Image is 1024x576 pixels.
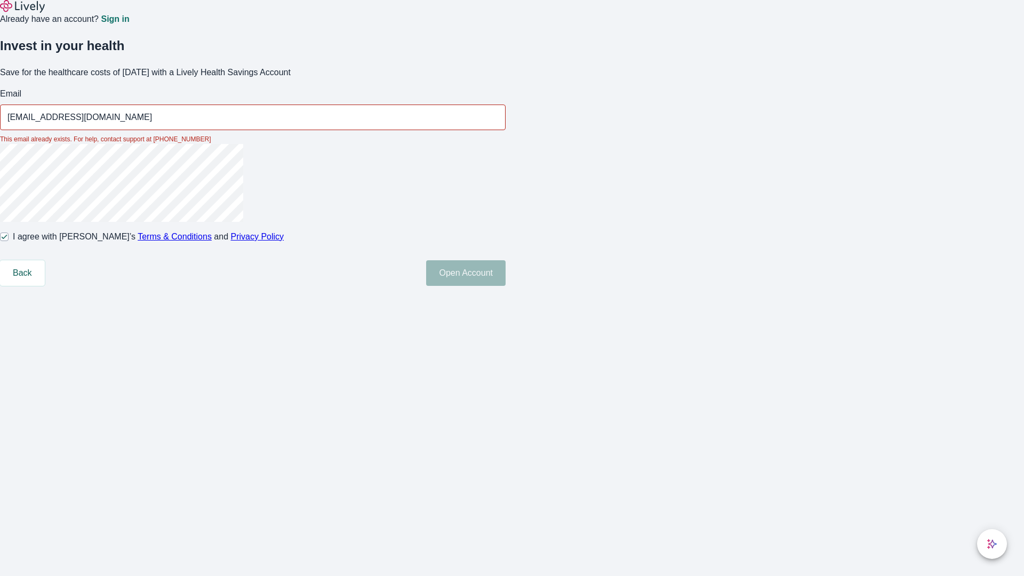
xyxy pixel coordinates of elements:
span: I agree with [PERSON_NAME]’s and [13,230,284,243]
a: Sign in [101,15,129,23]
svg: Lively AI Assistant [987,539,997,549]
a: Terms & Conditions [138,232,212,241]
a: Privacy Policy [231,232,284,241]
button: chat [977,529,1007,559]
